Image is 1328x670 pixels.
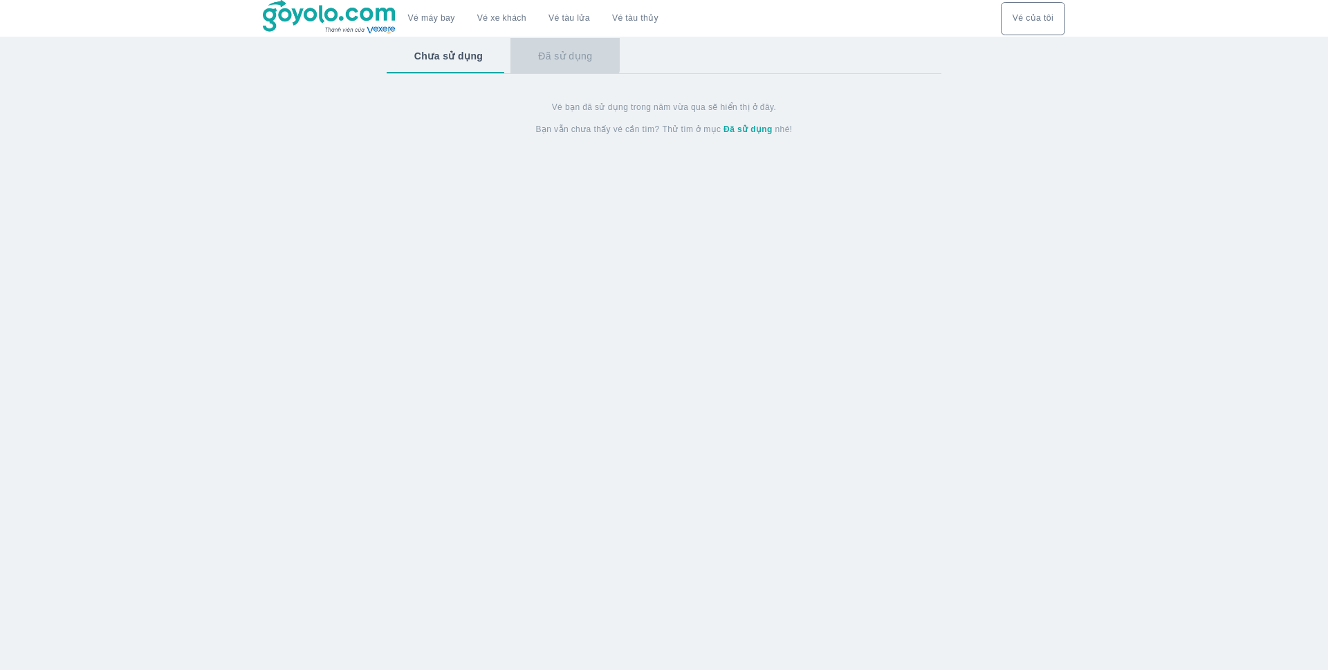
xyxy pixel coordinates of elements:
a: Vé tàu lửa [537,2,601,35]
div: choose transportation mode [397,2,670,35]
span: Vé bạn đã sử dụng trong năm vừa qua sẽ hiển thị ở đây. [552,102,777,113]
strong: Đã sử dụng [723,124,773,134]
div: basic tabs example [387,38,941,74]
button: Đã sử dụng [510,38,620,74]
span: Bạn vẫn chưa thấy vé cần tìm? [536,124,660,135]
button: Vé tàu thủy [601,2,670,35]
span: Thử tìm ở mục nhé! [663,124,793,135]
button: Vé của tôi [1001,2,1065,35]
a: Vé máy bay [408,13,455,24]
a: Vé xe khách [477,13,526,24]
div: choose transportation mode [1001,2,1065,35]
button: Chưa sử dụng [387,38,510,74]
